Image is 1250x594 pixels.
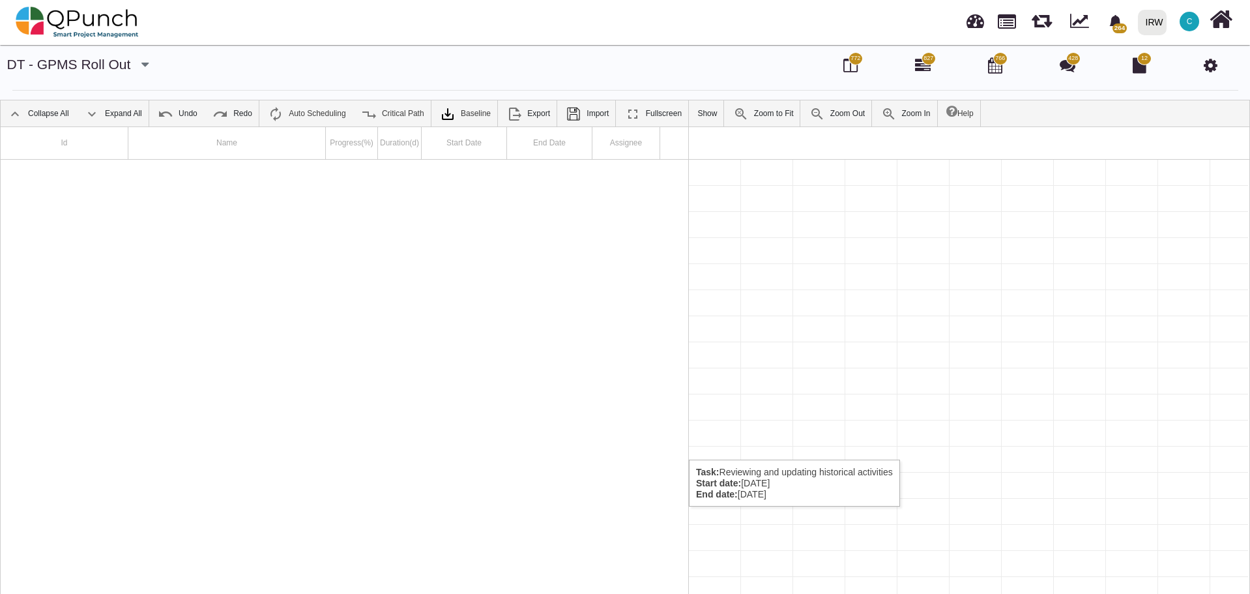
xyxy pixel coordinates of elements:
a: DT - GPMS Roll out [7,57,131,72]
span: 766 [995,54,1005,63]
b: Task: [696,467,719,477]
a: Zoom Out [803,100,871,126]
div: Dynamic Report [1064,1,1101,44]
i: Document Library [1133,57,1146,73]
a: Import [559,100,615,126]
a: Collapse All [1,100,76,126]
img: klXqkY5+JZAPre7YVMJ69SE9vgHW7RkaA9STpDBCRd8F60lk8AdY5g6cgTfGkm3cV0d3FrcCHw7UyPBLKa18SAFZQOCAmAAAA... [440,106,456,122]
a: Help [940,100,980,126]
span: C [1187,18,1193,25]
span: Dashboard [967,8,984,27]
img: ic_fullscreen_24.81ea589.png [625,106,641,122]
i: Board [843,57,858,73]
a: 827 [915,63,931,73]
span: Clairebt [1180,12,1199,31]
img: ic_collapse_all_24.42ac041.png [7,106,23,122]
img: save.4d96896.png [566,106,581,122]
div: IRW [1146,11,1163,34]
i: Gantt [915,57,931,73]
a: bell fill264 [1101,1,1133,42]
div: Name [128,127,326,159]
img: qpunch-sp.fa6292f.png [16,3,139,42]
i: Home [1210,7,1232,32]
a: C [1172,1,1207,42]
i: Calendar [988,57,1002,73]
a: Zoom In [875,100,937,126]
img: ic_zoom_to_fit_24.130db0b.png [733,106,749,122]
div: Duration(d) [378,127,422,159]
a: Expand All [78,100,149,126]
b: Start date: [696,478,741,488]
a: Zoom to Fit [727,100,800,126]
img: ic_redo_24.f94b082.png [212,106,228,122]
a: Fullscreen [618,100,688,126]
div: End Date [507,127,592,159]
a: IRW [1132,1,1172,44]
img: ic_export_24.4e1404f.png [506,106,522,122]
a: Auto Scheduling [261,100,352,126]
span: Projects [998,8,1016,29]
div: Notification [1104,10,1127,33]
img: ic_auto_scheduling_24.ade0d5b.png [268,106,283,122]
img: ic_zoom_out.687aa02.png [809,106,825,122]
img: ic_critical_path_24.b7f2986.png [361,106,377,122]
b: End date: [696,489,738,499]
a: Undo [151,100,204,126]
a: Redo [206,100,259,126]
i: Punch Discussion [1060,57,1075,73]
span: 772 [850,54,860,63]
div: Start Date [422,127,507,159]
span: Releases [1032,7,1052,28]
a: Critical Path [355,100,431,126]
span: 428 [1068,54,1078,63]
div: Reviewing and updating historical activities [DATE] [DATE] [689,460,900,507]
div: Id [1,127,128,159]
div: Assignee [592,127,660,159]
a: Export [500,100,557,126]
span: 12 [1141,54,1148,63]
a: Baseline [433,100,497,126]
img: ic_undo_24.4502e76.png [158,106,173,122]
div: Progress(%) [326,127,378,159]
img: ic_zoom_in.48fceee.png [881,106,897,122]
a: Show [691,100,723,126]
span: 827 [923,54,933,63]
span: 264 [1112,23,1126,33]
svg: bell fill [1109,15,1122,29]
img: ic_expand_all_24.71e1805.png [84,106,100,122]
